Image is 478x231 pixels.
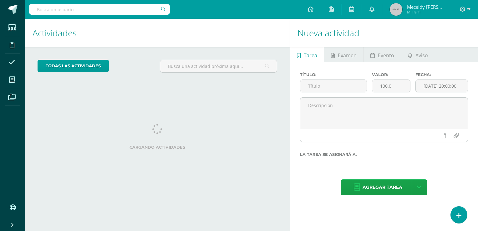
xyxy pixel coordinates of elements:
label: La tarea se asignará a: [300,152,468,157]
span: Examen [338,48,357,63]
input: Puntos máximos [372,80,410,92]
input: Título [300,80,367,92]
span: Aviso [415,48,428,63]
h1: Actividades [33,19,282,47]
a: Tarea [290,47,324,62]
span: Tarea [304,48,317,63]
img: 45x45 [390,3,402,16]
input: Busca una actividad próxima aquí... [160,60,277,72]
span: Agregar tarea [363,180,402,195]
label: Título: [300,72,367,77]
h1: Nueva actividad [297,19,470,47]
span: Evento [378,48,394,63]
label: Valor: [372,72,410,77]
label: Cargando actividades [38,145,277,150]
input: Busca un usuario... [29,4,170,15]
label: Fecha: [415,72,468,77]
input: Fecha de entrega [416,80,468,92]
a: Aviso [401,47,435,62]
a: Examen [324,47,363,62]
a: todas las Actividades [38,60,109,72]
span: Mi Perfil [407,9,445,15]
a: Evento [364,47,401,62]
span: Meceidy [PERSON_NAME] [407,4,445,10]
